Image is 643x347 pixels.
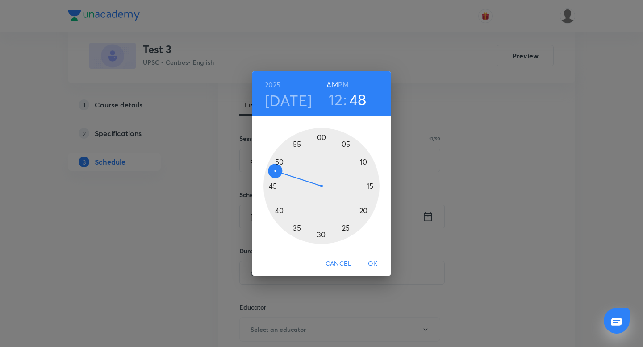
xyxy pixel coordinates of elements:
button: Cancel [322,256,355,272]
button: PM [338,78,349,91]
button: [DATE] [265,91,312,110]
span: OK [362,258,384,269]
h3: : [343,90,347,109]
button: 12 [329,90,343,109]
button: 48 [349,90,367,109]
button: AM [326,78,338,91]
button: OK [359,256,387,272]
button: 2025 [265,78,281,91]
span: Cancel [326,258,351,269]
